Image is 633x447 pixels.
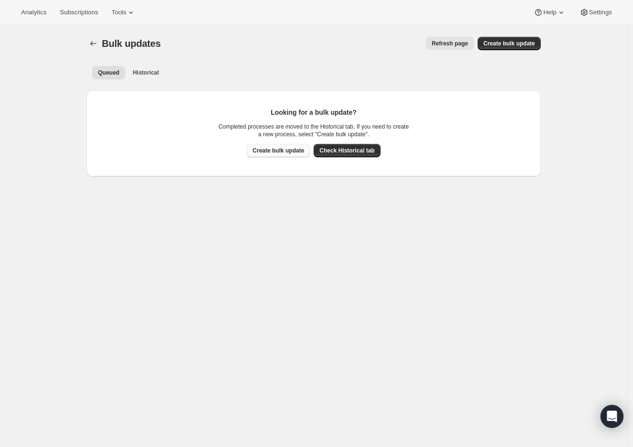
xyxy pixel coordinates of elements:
[528,6,571,19] button: Help
[589,9,612,16] span: Settings
[319,147,374,154] span: Check Historical tab
[483,40,535,47] span: Create bulk update
[87,37,100,50] button: Bulk updates
[574,6,618,19] button: Settings
[21,9,46,16] span: Analytics
[111,9,126,16] span: Tools
[432,40,468,47] span: Refresh page
[54,6,104,19] button: Subscriptions
[600,405,623,428] div: Open Intercom Messenger
[218,108,409,117] p: Looking for a bulk update?
[98,69,120,76] span: Queued
[133,69,159,76] span: Historical
[102,38,161,49] span: Bulk updates
[15,6,52,19] button: Analytics
[426,37,474,50] button: Refresh page
[314,144,380,157] button: Check Historical tab
[252,147,304,154] span: Create bulk update
[543,9,556,16] span: Help
[218,123,409,138] p: Completed processes are moved to the Historical tab. If you need to create a new process, select ...
[106,6,142,19] button: Tools
[60,9,98,16] span: Subscriptions
[478,37,541,50] button: Create bulk update
[247,144,310,157] button: Create bulk update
